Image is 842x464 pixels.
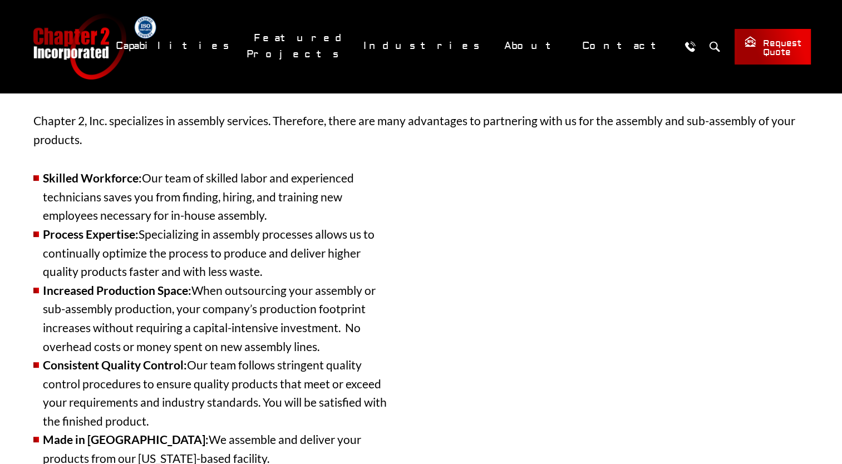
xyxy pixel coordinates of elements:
a: About [497,34,569,58]
strong: Made in [GEOGRAPHIC_DATA]: [43,432,209,446]
p: Chapter 2, Inc. specializes in assembly services. Therefore, there are many advantages to partner... [33,111,809,149]
strong: Process Expertise: [43,227,139,241]
span: Request Quote [744,36,801,58]
a: Contact [575,34,674,58]
strong: Increased Production Space: [43,283,191,297]
li: Our team of skilled labor and experienced technicians saves you from finding, hiring, and trainin... [33,169,396,225]
a: Request Quote [735,29,811,65]
button: Search [705,36,725,57]
li: Our team follows stringent quality control procedures to ensure quality products that meet or exc... [33,356,396,430]
li: Specializing in assembly processes allows us to continually optimize the process to produce and d... [33,225,396,281]
iframe: Chapter 2, Inc. Assembly Services [446,169,809,372]
a: Call Us [680,36,701,57]
a: Featured Projects [247,26,351,66]
li: When outsourcing your assembly or sub-assembly production, your company’s production footprint in... [33,281,396,356]
a: Industries [356,34,491,58]
a: Chapter 2 Incorporated [32,13,126,80]
a: Capabilities [109,34,241,58]
strong: Skilled Workforce: [43,171,142,185]
strong: Consistent Quality Control: [43,358,187,372]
